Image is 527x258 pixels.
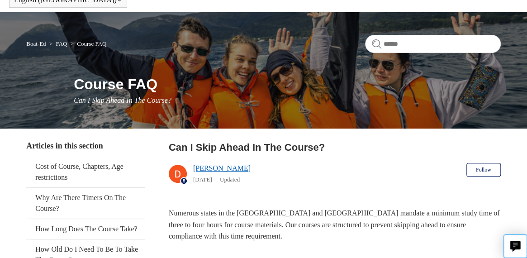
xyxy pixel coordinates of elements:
input: Search [365,35,501,53]
span: Can I Skip Ahead In The Course? [74,96,171,104]
a: Course FAQ [77,40,106,47]
a: Cost of Course, Chapters, Age restrictions [26,157,145,187]
li: FAQ [47,40,69,47]
span: Articles in this section [26,141,103,150]
a: How Long Does The Course Take? [26,219,145,239]
a: Why Are There Timers On The Course? [26,188,145,219]
button: Follow Article [466,163,501,177]
h1: Course FAQ [74,73,501,95]
time: 03/01/2024, 13:01 [193,176,212,183]
h2: Can I Skip Ahead In The Course? [169,140,501,155]
li: Boat-Ed [26,40,47,47]
button: Live chat [503,234,527,258]
li: Course FAQ [69,40,107,47]
a: FAQ [56,40,67,47]
a: Boat-Ed [26,40,46,47]
a: [PERSON_NAME] [193,164,251,172]
p: Numerous states in the [GEOGRAPHIC_DATA] and [GEOGRAPHIC_DATA] mandate a minimum study time of th... [169,207,501,242]
li: Updated [220,176,240,183]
